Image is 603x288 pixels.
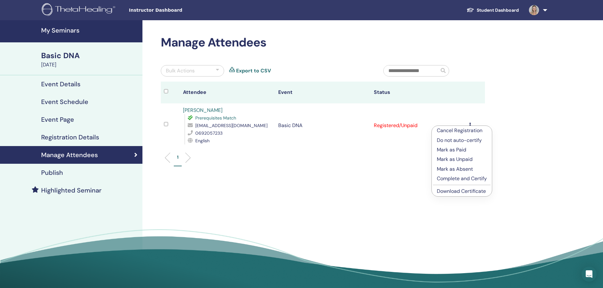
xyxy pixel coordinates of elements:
[581,267,597,282] div: Open Intercom Messenger
[275,103,370,148] td: Basic DNA
[41,61,139,69] div: [DATE]
[41,98,88,106] h4: Event Schedule
[41,50,139,61] div: Basic DNA
[41,187,102,194] h4: Highlighted Seminar
[41,133,99,141] h4: Registration Details
[41,80,80,88] h4: Event Details
[437,175,487,182] p: Complete and Certify
[236,67,271,75] a: Export to CSV
[183,107,223,113] a: [PERSON_NAME]
[437,137,487,144] p: Do not auto-certify
[195,123,267,128] span: [EMAIL_ADDRESS][DOMAIN_NAME]
[437,188,486,194] a: Download Certificate
[41,116,74,123] h4: Event Page
[37,50,142,69] a: Basic DNA[DATE]
[437,127,487,134] p: Cancel Registration
[166,67,195,75] div: Bulk Actions
[42,3,117,17] img: logo.png
[467,7,474,13] img: graduation-cap-white.svg
[41,169,63,176] h4: Publish
[529,5,539,15] img: default.jpg
[177,154,179,161] p: 1
[275,82,370,103] th: Event
[195,138,210,144] span: English
[437,156,487,163] p: Mark as Unpaid
[41,27,139,34] h4: My Seminars
[161,35,485,50] h2: Manage Attendees
[371,82,466,103] th: Status
[462,4,524,16] a: Student Dashboard
[437,165,487,173] p: Mark as Absent
[195,115,236,121] span: Prerequisites Match
[129,7,224,14] span: Instructor Dashboard
[41,151,98,159] h4: Manage Attendees
[180,82,275,103] th: Attendee
[195,130,223,136] span: 0692057233
[437,146,487,154] p: Mark as Paid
